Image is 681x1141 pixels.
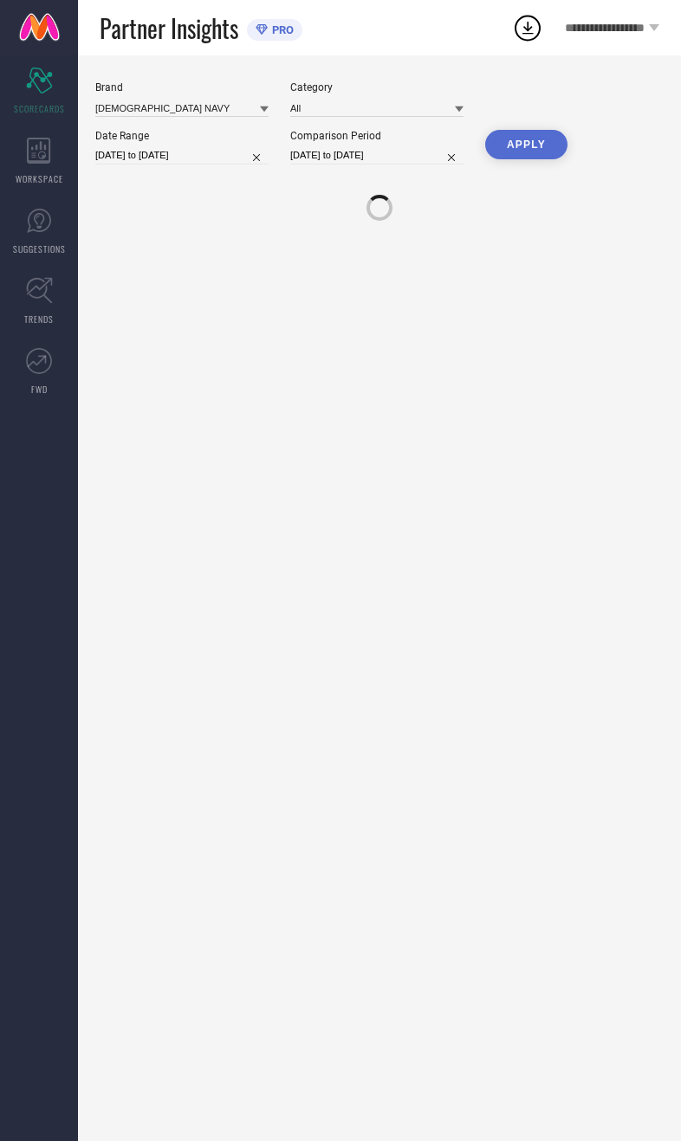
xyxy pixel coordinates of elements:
div: Open download list [512,12,543,43]
span: WORKSPACE [16,172,63,185]
span: Partner Insights [100,10,238,46]
div: Comparison Period [290,130,464,142]
span: FWD [31,383,48,396]
span: SCORECARDS [14,102,65,115]
div: Date Range [95,130,269,142]
div: Brand [95,81,269,93]
span: PRO [268,23,294,36]
button: APPLY [485,130,567,159]
span: TRENDS [24,313,54,326]
input: Select date range [95,146,269,164]
div: Category [290,81,464,93]
span: SUGGESTIONS [13,242,66,255]
input: Select comparison period [290,146,464,164]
